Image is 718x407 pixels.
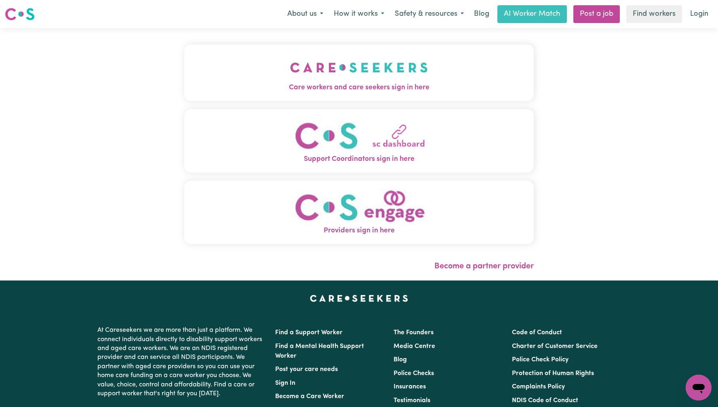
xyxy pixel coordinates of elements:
a: AI Worker Match [497,5,567,23]
a: Insurances [394,384,426,390]
a: Become a Care Worker [275,393,344,400]
iframe: Button to launch messaging window [686,375,712,401]
a: Code of Conduct [512,329,562,336]
a: Sign In [275,380,295,386]
button: Providers sign in here [184,181,534,244]
button: Care workers and care seekers sign in here [184,44,534,101]
a: Find a Mental Health Support Worker [275,343,364,359]
button: About us [282,6,328,23]
a: Blog [394,356,407,363]
p: At Careseekers we are more than just a platform. We connect individuals directly to disability su... [97,323,265,401]
a: Complaints Policy [512,384,565,390]
a: The Founders [394,329,434,336]
a: Find a Support Worker [275,329,343,336]
a: Login [685,5,713,23]
a: Police Check Policy [512,356,569,363]
a: Protection of Human Rights [512,370,594,377]
a: Find workers [626,5,682,23]
a: Charter of Customer Service [512,343,598,350]
button: Safety & resources [390,6,469,23]
button: How it works [328,6,390,23]
button: Support Coordinators sign in here [184,109,534,173]
a: Careseekers logo [5,5,35,23]
a: Testimonials [394,397,430,404]
img: Careseekers logo [5,7,35,21]
a: Post a job [573,5,620,23]
span: Care workers and care seekers sign in here [184,82,534,93]
a: Blog [469,5,494,23]
a: Post your care needs [275,366,338,373]
span: Providers sign in here [184,226,534,236]
span: Support Coordinators sign in here [184,154,534,164]
a: Become a partner provider [434,262,534,270]
a: Careseekers home page [310,295,408,302]
a: NDIS Code of Conduct [512,397,578,404]
a: Media Centre [394,343,435,350]
a: Police Checks [394,370,434,377]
